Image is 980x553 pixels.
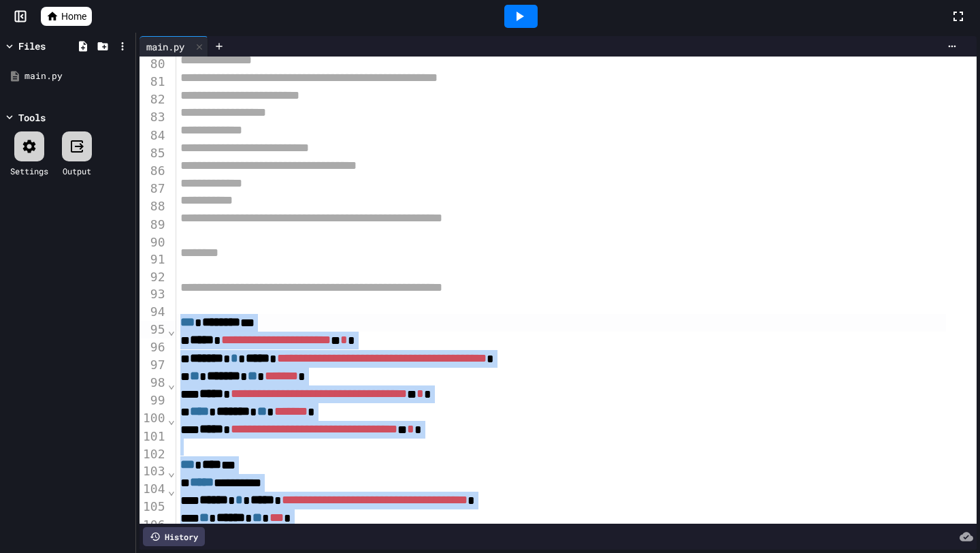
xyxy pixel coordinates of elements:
div: Output [63,165,91,177]
div: Files [18,39,46,53]
div: 96 [140,338,167,356]
div: 88 [140,197,167,215]
div: main.py [140,39,191,54]
span: Fold line [167,518,176,533]
div: 85 [140,144,167,162]
div: 80 [140,55,167,73]
a: Home [41,7,92,26]
span: Fold line [167,483,176,497]
div: 101 [140,428,167,445]
div: Settings [10,165,48,177]
div: 89 [140,216,167,234]
div: Tools [18,110,46,125]
div: 91 [140,251,167,268]
span: Fold line [167,323,176,337]
div: main.py [140,36,208,57]
span: Fold line [167,377,176,391]
span: Home [61,10,86,23]
div: 86 [140,162,167,180]
div: 90 [140,234,167,251]
div: 87 [140,180,167,197]
div: 99 [140,392,167,409]
div: 83 [140,108,167,126]
div: 106 [140,516,167,534]
div: 98 [140,374,167,392]
div: 82 [140,91,167,108]
div: 93 [140,285,167,303]
div: main.py [24,69,131,83]
span: Fold line [167,464,176,479]
div: 95 [140,321,167,338]
div: History [143,527,205,546]
div: 104 [140,480,167,498]
div: 103 [140,462,167,480]
div: 105 [140,498,167,516]
span: Fold line [167,412,176,426]
div: 92 [140,268,167,285]
div: 97 [140,356,167,374]
div: 94 [140,303,167,320]
div: 100 [140,409,167,427]
div: 81 [140,73,167,91]
div: 102 [140,445,167,462]
div: 84 [140,127,167,144]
